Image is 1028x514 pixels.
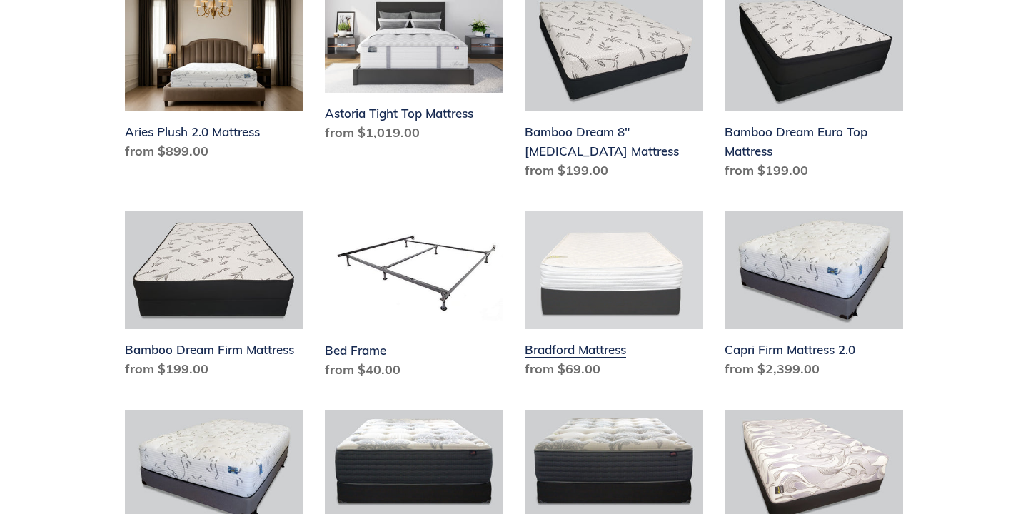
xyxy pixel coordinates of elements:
[125,211,303,385] a: Bamboo Dream Firm Mattress
[525,211,703,385] a: Bradford Mattress
[725,211,903,385] a: Capri Firm Mattress 2.0
[325,211,503,385] a: Bed Frame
